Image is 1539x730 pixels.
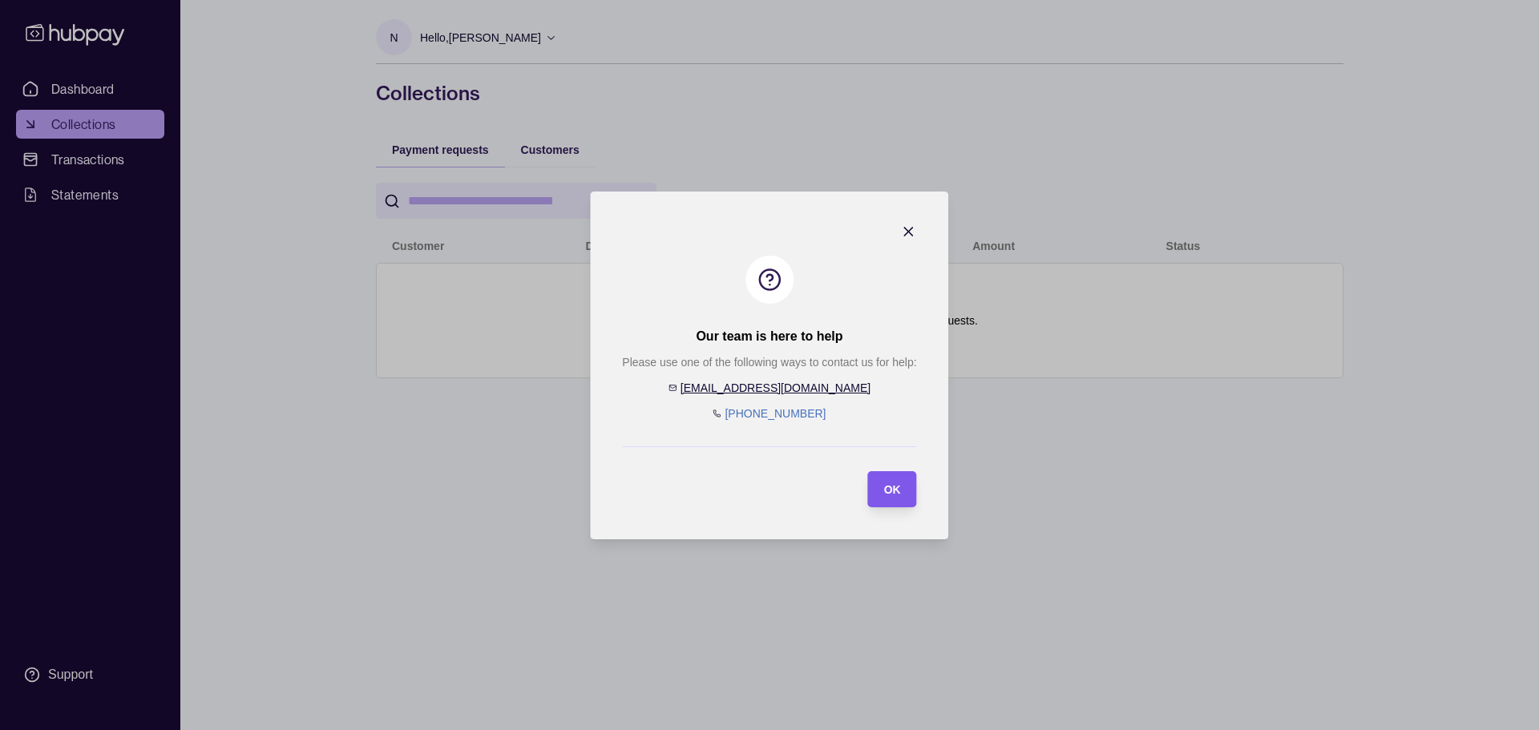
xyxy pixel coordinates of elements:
[622,353,916,371] p: Please use one of the following ways to contact us for help:
[696,328,842,345] h2: Our team is here to help
[884,483,901,496] span: OK
[725,407,826,420] a: [PHONE_NUMBER]
[681,381,870,394] a: [EMAIL_ADDRESS][DOMAIN_NAME]
[868,471,917,507] button: OK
